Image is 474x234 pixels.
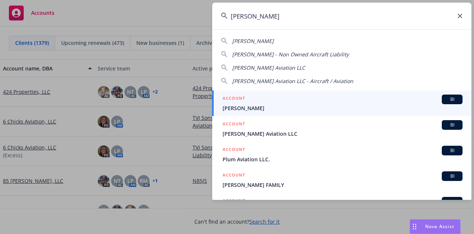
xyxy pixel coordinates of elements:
span: [PERSON_NAME] [223,104,463,112]
span: BI [445,96,460,103]
h5: ACCOUNT [223,95,245,103]
span: Plum Aviation LLC. [223,155,463,163]
span: BI [445,173,460,179]
span: BI [445,122,460,128]
a: ACCOUNTBI [212,193,471,218]
span: [PERSON_NAME] Aviation LLC [232,64,305,71]
span: [PERSON_NAME] [232,37,274,45]
span: [PERSON_NAME] Aviation LLC - Aircraft / Aviation [232,78,353,85]
span: Nova Assist [425,223,454,230]
h5: ACCOUNT [223,120,245,129]
h5: ACCOUNT [223,146,245,155]
span: BI [445,198,460,205]
input: Search... [212,3,471,29]
a: ACCOUNTBI[PERSON_NAME] [212,90,471,116]
button: Nova Assist [410,219,461,234]
span: [PERSON_NAME] Aviation LLC [223,130,463,138]
span: [PERSON_NAME] - Non Owned Aircraft Liability [232,51,349,58]
h5: ACCOUNT [223,197,245,206]
a: ACCOUNTBIPlum Aviation LLC. [212,142,471,167]
span: [PERSON_NAME] FAMILY [223,181,463,189]
div: Drag to move [410,220,419,234]
a: ACCOUNTBI[PERSON_NAME] Aviation LLC [212,116,471,142]
span: BI [445,147,460,154]
a: ACCOUNTBI[PERSON_NAME] FAMILY [212,167,471,193]
h5: ACCOUNT [223,171,245,180]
